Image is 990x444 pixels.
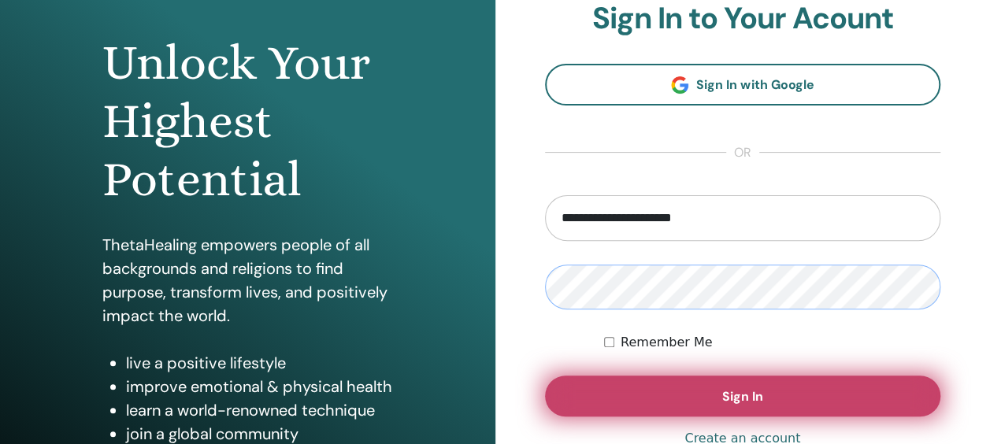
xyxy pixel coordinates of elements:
[545,64,941,105] a: Sign In with Google
[696,76,814,93] span: Sign In with Google
[102,34,393,209] h1: Unlock Your Highest Potential
[545,1,941,37] h2: Sign In to Your Acount
[722,388,763,405] span: Sign In
[126,351,393,375] li: live a positive lifestyle
[126,375,393,398] li: improve emotional & physical health
[621,333,713,352] label: Remember Me
[726,143,759,162] span: or
[126,398,393,422] li: learn a world-renowned technique
[102,233,393,327] p: ThetaHealing empowers people of all backgrounds and religions to find purpose, transform lives, a...
[604,333,940,352] div: Keep me authenticated indefinitely or until I manually logout
[545,376,941,416] button: Sign In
